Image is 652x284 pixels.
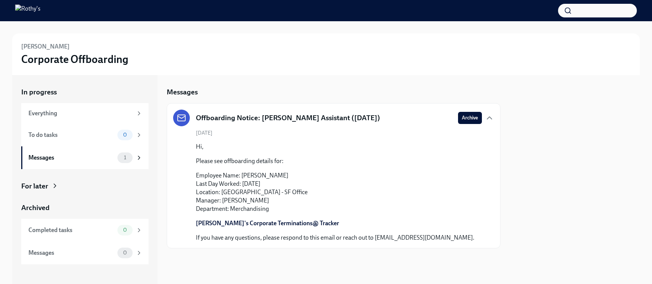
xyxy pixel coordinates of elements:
[21,203,149,213] a: Archived
[196,157,474,165] p: Please see offboarding details for:
[21,103,149,124] a: Everything
[458,112,482,124] button: Archive
[21,242,149,264] a: Messages0
[196,129,213,137] span: [DATE]
[119,227,131,233] span: 0
[28,154,114,162] div: Messages
[196,171,474,213] p: Employee Name: [PERSON_NAME] Last Day Worked: [DATE] Location: [GEOGRAPHIC_DATA] - SF Office Mana...
[119,155,131,160] span: 1
[15,5,41,17] img: Rothy's
[28,109,133,118] div: Everything
[196,113,380,123] h5: Offboarding Notice: [PERSON_NAME] Assistant ([DATE])
[21,146,149,169] a: Messages1
[196,234,474,242] p: If you have any questions, please respond to this email or reach out to [EMAIL_ADDRESS][DOMAIN_NA...
[28,226,114,234] div: Completed tasks
[167,87,198,97] h5: Messages
[21,42,70,51] h6: [PERSON_NAME]
[196,220,339,227] a: [PERSON_NAME]'s Corporate Terminations@ Tracker
[119,132,131,138] span: 0
[21,181,48,191] div: For later
[462,114,478,122] span: Archive
[21,52,128,66] h3: Corporate Offboarding
[119,250,131,256] span: 0
[21,181,149,191] a: For later
[21,219,149,242] a: Completed tasks0
[28,249,114,257] div: Messages
[196,143,474,151] p: Hi,
[28,131,114,139] div: To do tasks
[21,87,149,97] a: In progress
[21,124,149,146] a: To do tasks0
